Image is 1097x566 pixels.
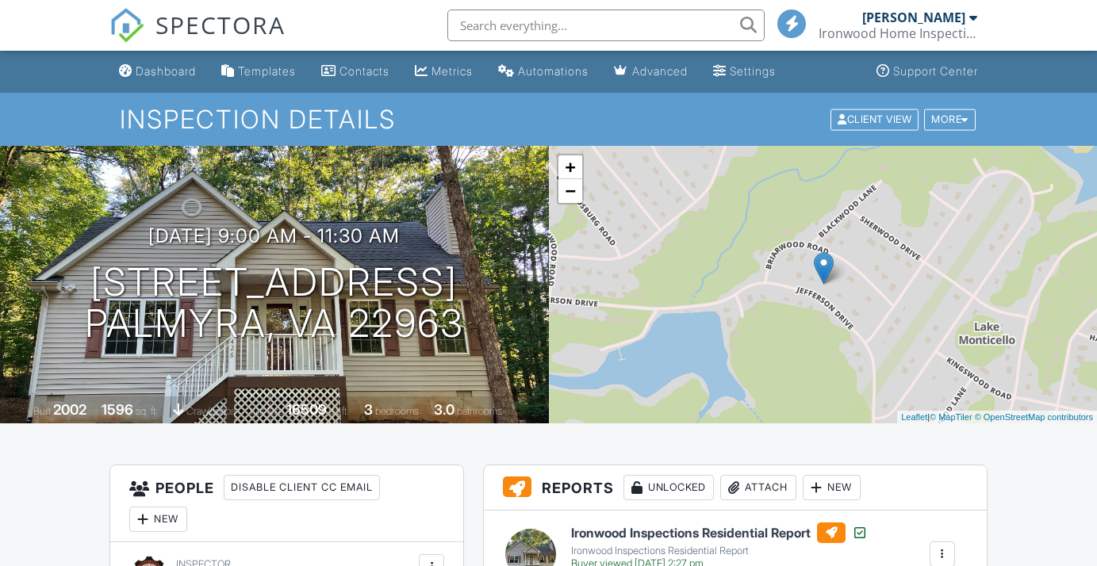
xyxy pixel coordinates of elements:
[113,57,202,86] a: Dashboard
[829,113,922,124] a: Client View
[251,405,284,417] span: Lot Size
[930,412,972,422] a: © MapTiler
[53,401,86,418] div: 2002
[571,545,868,557] div: Ironwood Inspections Residential Report
[329,405,349,417] span: sq.ft.
[518,64,589,78] div: Automations
[155,8,286,41] span: SPECTORA
[707,57,782,86] a: Settings
[862,10,965,25] div: [PERSON_NAME]
[558,179,582,203] a: Zoom out
[85,262,464,346] h1: [STREET_ADDRESS] Palmyra, VA 22963
[730,64,776,78] div: Settings
[110,465,463,542] h3: People
[632,64,688,78] div: Advanced
[148,225,400,247] h3: [DATE] 9:00 am - 11:30 am
[315,57,396,86] a: Contacts
[830,109,919,130] div: Client View
[484,465,986,511] h3: Reports
[819,25,977,41] div: Ironwood Home Inspections
[720,475,796,500] div: Attach
[33,405,51,417] span: Built
[120,105,977,133] h1: Inspection Details
[364,401,373,418] div: 3
[408,57,479,86] a: Metrics
[375,405,419,417] span: bedrooms
[558,155,582,179] a: Zoom in
[224,475,380,500] div: Disable Client CC Email
[186,405,236,417] span: crawlspace
[571,522,868,543] h6: Ironwood Inspections Residential Report
[447,10,765,41] input: Search everything...
[975,412,1093,422] a: © OpenStreetMap contributors
[897,411,1097,424] div: |
[924,109,976,130] div: More
[215,57,302,86] a: Templates
[893,64,978,78] div: Support Center
[238,64,296,78] div: Templates
[109,8,144,43] img: The Best Home Inspection Software - Spectora
[434,401,455,418] div: 3.0
[102,401,133,418] div: 1596
[109,21,286,55] a: SPECTORA
[803,475,861,500] div: New
[608,57,694,86] a: Advanced
[339,64,389,78] div: Contacts
[432,64,473,78] div: Metrics
[129,507,187,532] div: New
[136,64,196,78] div: Dashboard
[623,475,714,500] div: Unlocked
[286,401,327,418] div: 16509
[901,412,927,422] a: Leaflet
[457,405,502,417] span: bathrooms
[492,57,595,86] a: Automations (Basic)
[870,57,984,86] a: Support Center
[136,405,158,417] span: sq. ft.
